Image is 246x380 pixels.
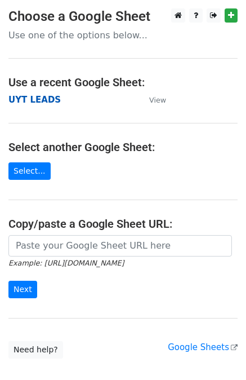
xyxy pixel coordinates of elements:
p: Use one of the options below... [8,29,238,41]
input: Next [8,281,37,298]
small: View [149,96,166,104]
h4: Select another Google Sheet: [8,140,238,154]
a: UYT LEADS [8,95,61,105]
h4: Copy/paste a Google Sheet URL: [8,217,238,231]
input: Paste your Google Sheet URL here [8,235,232,257]
h4: Use a recent Google Sheet: [8,76,238,89]
h3: Choose a Google Sheet [8,8,238,25]
a: Need help? [8,341,63,359]
a: Select... [8,162,51,180]
a: Google Sheets [168,342,238,352]
a: View [138,95,166,105]
iframe: Chat Widget [190,326,246,380]
small: Example: [URL][DOMAIN_NAME] [8,259,124,267]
